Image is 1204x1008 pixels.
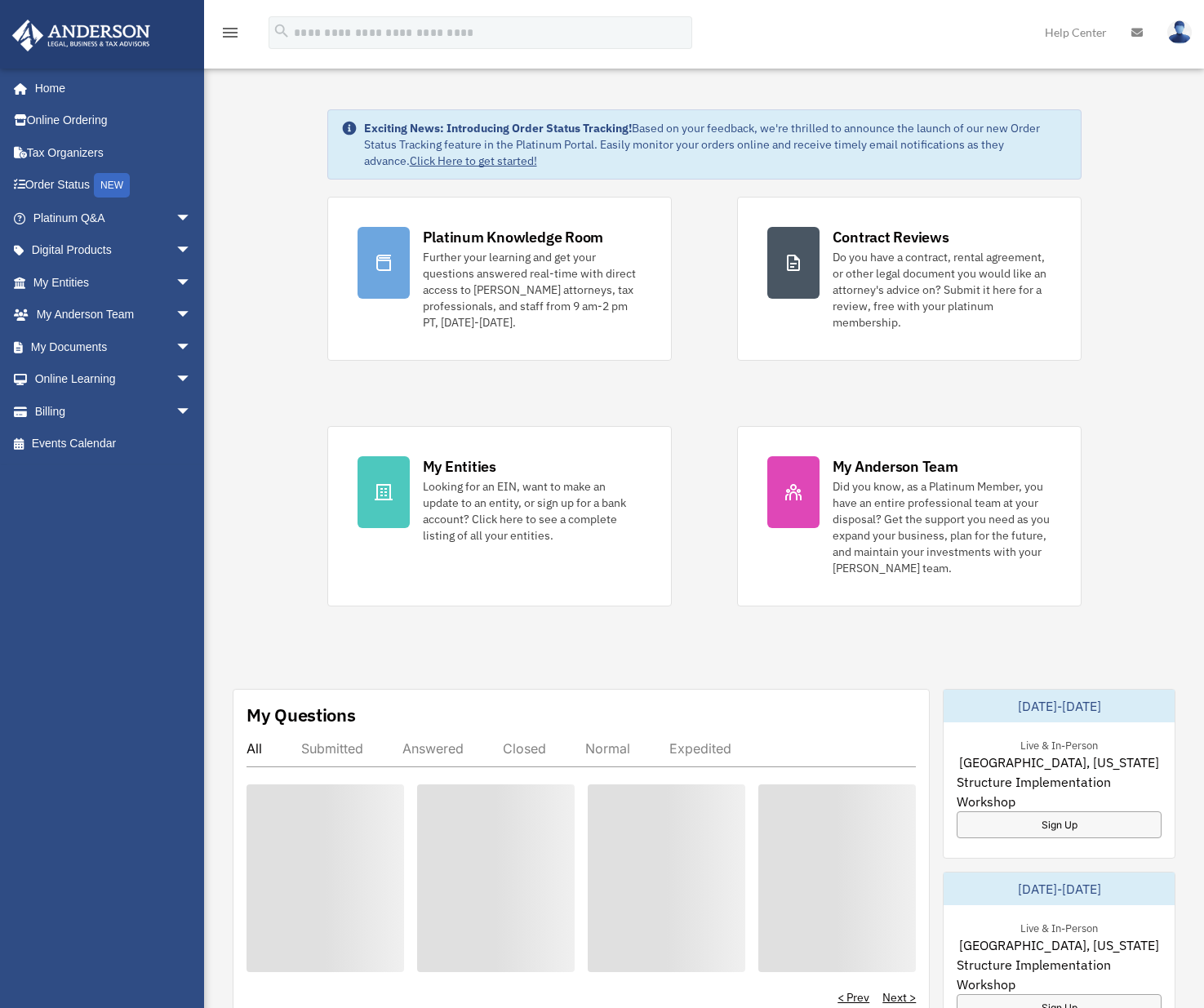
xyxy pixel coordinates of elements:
a: Click Here to get started! [410,153,537,168]
div: Answered [402,740,464,757]
span: arrow_drop_down [175,266,208,300]
a: Events Calendar [11,428,216,460]
div: Based on your feedback, we're thrilled to announce the launch of our new Order Status Tracking fe... [364,120,1068,169]
div: My Entities [423,456,496,477]
a: Order StatusNEW [11,169,216,202]
a: Digital Productsarrow_drop_down [11,234,216,267]
a: Online Learningarrow_drop_down [11,363,216,396]
div: Expedited [669,740,731,757]
img: Anderson Advisors Platinum Portal [7,20,155,51]
div: Contract Reviews [833,227,949,247]
div: Do you have a contract, rental agreement, or other legal document you would like an attorney's ad... [833,249,1051,331]
span: arrow_drop_down [175,363,208,397]
a: Billingarrow_drop_down [11,395,216,428]
a: My Entitiesarrow_drop_down [11,266,216,299]
div: Normal [585,740,630,757]
div: Did you know, as a Platinum Member, you have an entire professional team at your disposal? Get th... [833,478,1051,576]
div: [DATE]-[DATE] [944,690,1175,722]
span: arrow_drop_down [175,299,208,332]
div: Live & In-Person [1007,735,1111,753]
a: menu [220,29,240,42]
div: [DATE]-[DATE] [944,873,1175,905]
i: menu [220,23,240,42]
a: My Anderson Team Did you know, as a Platinum Member, you have an entire professional team at your... [737,426,1082,606]
span: Structure Implementation Workshop [957,955,1162,994]
div: My Anderson Team [833,456,958,477]
span: [GEOGRAPHIC_DATA], [US_STATE] [959,753,1159,772]
i: search [273,22,291,40]
a: < Prev [837,989,869,1006]
a: Next > [882,989,916,1006]
div: Further your learning and get your questions answered real-time with direct access to [PERSON_NAM... [423,249,642,331]
a: Sign Up [957,811,1162,838]
a: My Entities Looking for an EIN, want to make an update to an entity, or sign up for a bank accoun... [327,426,672,606]
div: Looking for an EIN, want to make an update to an entity, or sign up for a bank account? Click her... [423,478,642,544]
div: Live & In-Person [1007,918,1111,935]
span: [GEOGRAPHIC_DATA], [US_STATE] [959,935,1159,955]
a: My Documentsarrow_drop_down [11,331,216,363]
strong: Exciting News: Introducing Order Status Tracking! [364,121,632,135]
div: Submitted [301,740,363,757]
div: All [247,740,262,757]
span: Structure Implementation Workshop [957,772,1162,811]
span: arrow_drop_down [175,202,208,235]
a: Tax Organizers [11,136,216,169]
span: arrow_drop_down [175,234,208,268]
a: Online Ordering [11,104,216,137]
img: User Pic [1167,20,1192,44]
a: Platinum Knowledge Room Further your learning and get your questions answered real-time with dire... [327,197,672,361]
a: My Anderson Teamarrow_drop_down [11,299,216,331]
div: My Questions [247,703,356,727]
a: Platinum Q&Aarrow_drop_down [11,202,216,234]
a: Home [11,72,208,104]
span: arrow_drop_down [175,331,208,364]
div: NEW [94,173,130,198]
div: Closed [503,740,546,757]
span: arrow_drop_down [175,395,208,429]
div: Platinum Knowledge Room [423,227,604,247]
a: Contract Reviews Do you have a contract, rental agreement, or other legal document you would like... [737,197,1082,361]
